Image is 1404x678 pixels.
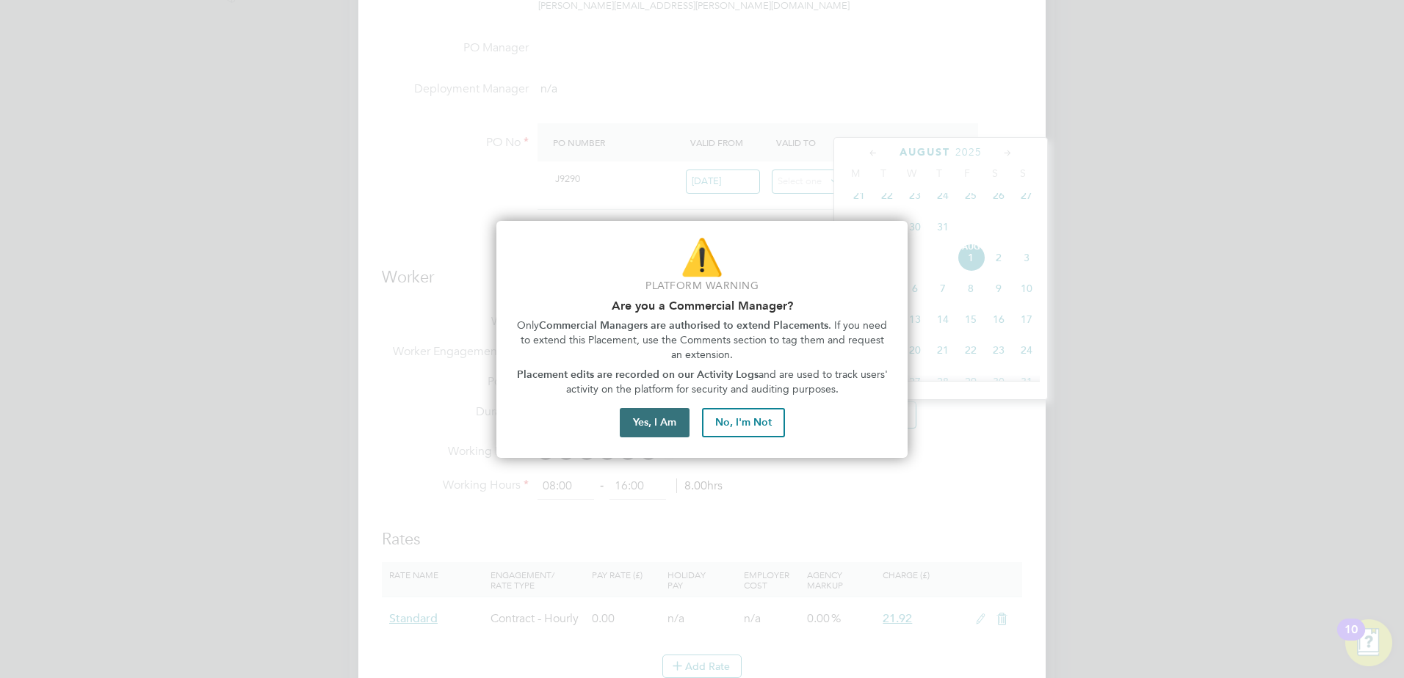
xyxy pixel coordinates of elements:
span: . If you need to extend this Placement, use the Comments section to tag them and request an exten... [521,319,891,360]
button: No, I'm Not [702,408,785,437]
span: and are used to track users' activity on the platform for security and auditing purposes. [566,368,891,395]
strong: Commercial Managers are authorised to extend Placements [539,319,828,332]
p: ⚠️ [514,233,890,282]
p: Platform Warning [514,279,890,294]
span: Only [517,319,539,332]
div: Are you part of the Commercial Team? [496,221,908,459]
strong: Placement edits are recorded on our Activity Logs [517,368,759,381]
h2: Are you a Commercial Manager? [514,299,890,313]
button: Yes, I Am [620,408,690,437]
